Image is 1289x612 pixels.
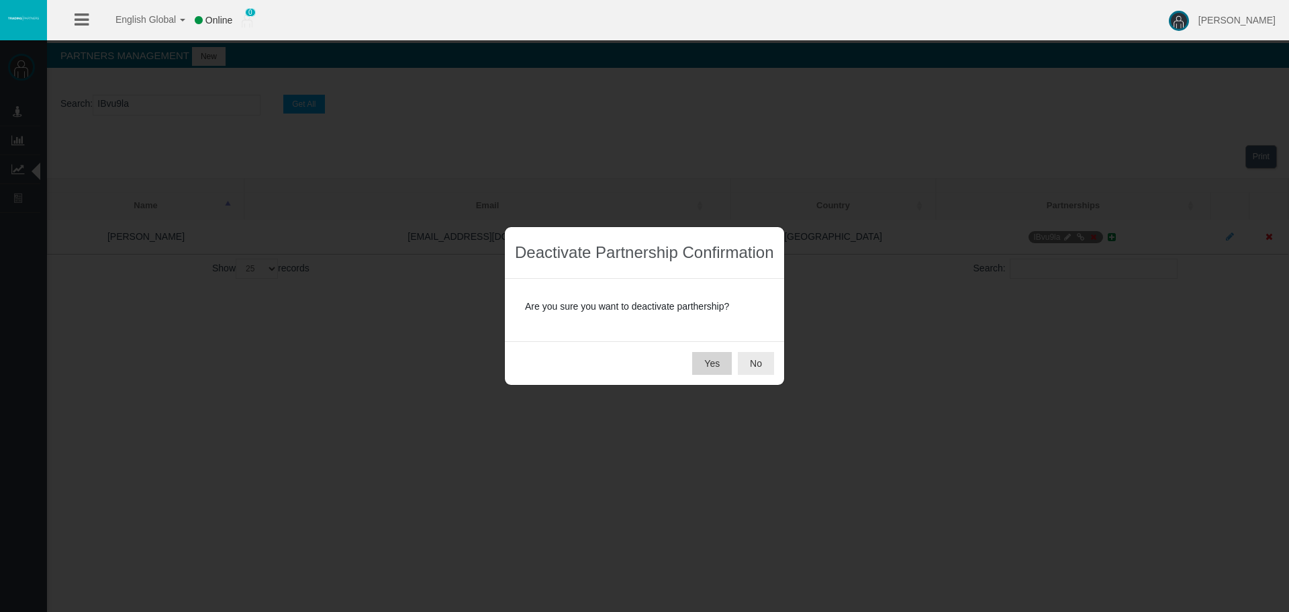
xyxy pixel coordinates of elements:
span: 0 [245,8,256,17]
span: [PERSON_NAME] [1198,15,1276,26]
span: Online [205,15,232,26]
button: Yes [692,352,732,375]
button: No [738,352,774,375]
img: user-image [1169,11,1189,31]
span: English Global [98,14,176,25]
h3: Deactivate Partnership Confirmation [515,244,774,261]
img: logo.svg [7,15,40,21]
p: Are you sure you want to deactivate parthership? [525,299,764,314]
img: user_small.png [242,14,252,28]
